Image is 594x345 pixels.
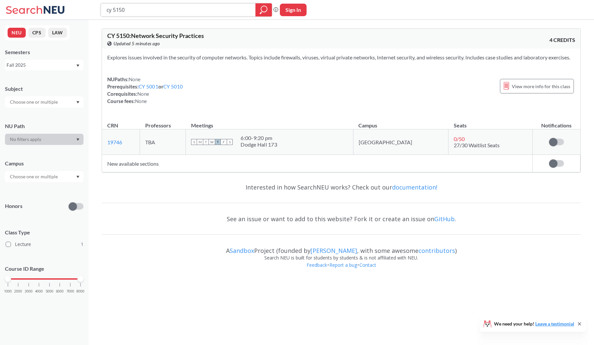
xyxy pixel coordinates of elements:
[114,40,160,47] span: Updated 5 minutes ago
[549,36,575,44] span: 4 CREDITS
[106,4,251,16] input: Class, professor, course number, "phrase"
[5,202,22,210] p: Honors
[434,215,455,223] a: GitHub
[512,82,570,90] span: View more info for this class
[448,115,533,129] th: Seats
[255,3,272,17] div: magnifying glass
[102,261,581,279] div: • •
[353,115,448,129] th: Campus
[418,247,455,255] a: contributors
[102,178,581,197] div: Interested in how SearchNEU works? Check out our
[7,173,62,181] input: Choose one or multiple
[107,139,122,145] a: 19746
[306,262,327,268] a: Feedback
[5,122,83,130] div: NU Path
[8,28,26,38] button: NEU
[77,290,84,293] span: 8000
[135,98,147,104] span: None
[5,96,83,108] div: Dropdown arrow
[494,322,574,326] span: We need your help!
[260,5,268,15] svg: magnifying glass
[76,101,80,104] svg: Dropdown arrow
[137,91,149,97] span: None
[102,241,581,254] div: A Project (founded by , with some awesome )
[102,155,533,172] td: New available sections
[241,141,277,148] div: Dodge Hall 173
[191,139,197,145] span: S
[230,247,254,255] a: Sandbox
[76,176,80,178] svg: Dropdown arrow
[227,139,233,145] span: S
[102,209,581,228] div: See an issue or want to add to this website? Fork it or create an issue on .
[56,290,64,293] span: 6000
[209,139,215,145] span: W
[7,61,76,69] div: Fall 2025
[197,139,203,145] span: M
[14,290,22,293] span: 2000
[203,139,209,145] span: T
[107,122,118,129] div: CRN
[533,115,580,129] th: Notifications
[535,321,574,327] a: Leave a testimonial
[140,129,186,155] td: TBA
[5,49,83,56] div: Semesters
[28,28,46,38] button: CPS
[107,54,575,61] section: Explores issues involved in the security of computer networks. Topics include firewalls, viruses,...
[102,254,581,261] div: Search NEU is built for students by students & is not affiliated with NEU.
[5,171,83,182] div: Dropdown arrow
[107,32,204,39] span: CY 5150 : Network Security Practices
[25,290,33,293] span: 3000
[392,183,437,191] a: documentation!
[353,129,448,155] td: [GEOGRAPHIC_DATA]
[215,139,221,145] span: T
[241,135,277,141] div: 6:00 - 9:20 pm
[66,290,74,293] span: 7000
[454,136,465,142] span: 0 / 50
[129,76,141,82] span: None
[46,290,53,293] span: 5000
[6,240,83,249] label: Lecture
[359,262,377,268] a: Contact
[76,64,80,67] svg: Dropdown arrow
[35,290,43,293] span: 4000
[139,84,158,89] a: CY 5001
[7,98,62,106] input: Choose one or multiple
[107,76,183,105] div: NUPaths: Prerequisites: or Corequisites: Course fees:
[4,290,12,293] span: 1000
[5,134,83,145] div: Dropdown arrow
[163,84,183,89] a: CY 5010
[329,262,357,268] a: Report a bug
[186,115,353,129] th: Meetings
[5,60,83,70] div: Fall 2025Dropdown arrow
[221,139,227,145] span: F
[5,265,83,273] p: Course ID Range
[5,85,83,92] div: Subject
[48,28,67,38] button: LAW
[280,4,307,16] button: Sign In
[81,241,83,248] span: 1
[5,229,83,236] span: Class Type
[140,115,186,129] th: Professors
[76,138,80,141] svg: Dropdown arrow
[454,142,500,148] span: 27/30 Waitlist Seats
[5,160,83,167] div: Campus
[311,247,357,255] a: [PERSON_NAME]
